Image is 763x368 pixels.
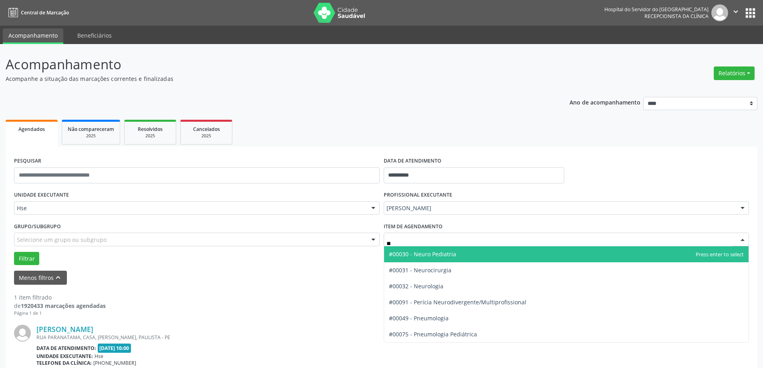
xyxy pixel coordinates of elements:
[3,28,63,44] a: Acompanhamento
[95,353,103,360] span: Hse
[731,7,740,16] i: 
[21,302,106,310] strong: 1920433 marcações agendadas
[384,189,452,201] label: PROFISSIONAL EXECUTANTE
[570,97,640,107] p: Ano de acompanhamento
[389,250,456,258] span: #00030 - Neuro Pediatria
[389,282,443,290] span: #00032 - Neurologia
[17,204,363,212] span: Hse
[14,293,106,302] div: 1 item filtrado
[21,9,69,16] span: Central de Marcação
[6,74,532,83] p: Acompanhe a situação das marcações correntes e finalizadas
[14,325,31,342] img: img
[193,126,220,133] span: Cancelados
[14,271,67,285] button: Menos filtroskeyboard_arrow_up
[384,220,443,233] label: Item de agendamento
[14,189,69,201] label: UNIDADE EXECUTANTE
[728,4,743,21] button: 
[36,360,92,366] b: Telefone da clínica:
[14,220,61,233] label: Grupo/Subgrupo
[14,310,106,317] div: Página 1 de 1
[138,126,163,133] span: Resolvidos
[68,126,114,133] span: Não compareceram
[130,133,170,139] div: 2025
[14,155,41,167] label: PESQUISAR
[6,6,69,19] a: Central de Marcação
[14,302,106,310] div: de
[186,133,226,139] div: 2025
[36,353,93,360] b: Unidade executante:
[711,4,728,21] img: img
[389,298,526,306] span: #00091 - Perícia Neurodivergente/Multiprofissional
[384,155,441,167] label: DATA DE ATENDIMENTO
[387,204,733,212] span: [PERSON_NAME]
[389,314,449,322] span: #00049 - Pneumologia
[72,28,117,42] a: Beneficiários
[36,345,96,352] b: Data de atendimento:
[68,133,114,139] div: 2025
[389,266,451,274] span: #00031 - Neurocirurgia
[389,330,477,338] span: #00075 - Pneumologia Pediátrica
[54,273,62,282] i: keyboard_arrow_up
[98,344,131,353] span: [DATE] 10:00
[93,360,136,366] span: [PHONE_NUMBER]
[18,126,45,133] span: Agendados
[714,66,755,80] button: Relatórios
[604,6,709,13] div: Hospital do Servidor do [GEOGRAPHIC_DATA]
[36,325,93,334] a: [PERSON_NAME]
[743,6,757,20] button: apps
[36,334,629,341] div: RUA PARANATAMA, CASA, [PERSON_NAME], PAULISTA - PE
[17,235,107,244] span: Selecione um grupo ou subgrupo
[14,252,39,265] button: Filtrar
[6,54,532,74] p: Acompanhamento
[644,13,709,20] span: Recepcionista da clínica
